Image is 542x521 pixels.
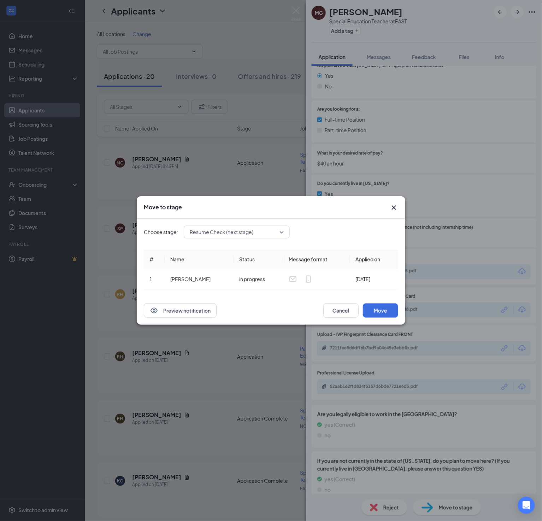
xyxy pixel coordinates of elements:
[165,269,234,289] td: [PERSON_NAME]
[150,306,158,315] svg: Eye
[390,203,398,212] button: Close
[283,250,350,269] th: Message format
[144,250,165,269] th: #
[350,269,398,289] td: [DATE]
[363,303,398,318] button: Move
[144,228,178,236] span: Choose stage:
[350,250,398,269] th: Applied on
[149,276,152,282] span: 1
[190,227,253,237] span: Resume Check (next stage)
[234,269,283,289] td: in progress
[323,303,359,318] button: Cancel
[304,275,313,283] svg: MobileSms
[518,497,535,514] div: Open Intercom Messenger
[234,250,283,269] th: Status
[390,203,398,212] svg: Cross
[144,303,217,318] button: EyePreview notification
[289,275,297,283] svg: Email
[165,250,234,269] th: Name
[144,203,182,211] h3: Move to stage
